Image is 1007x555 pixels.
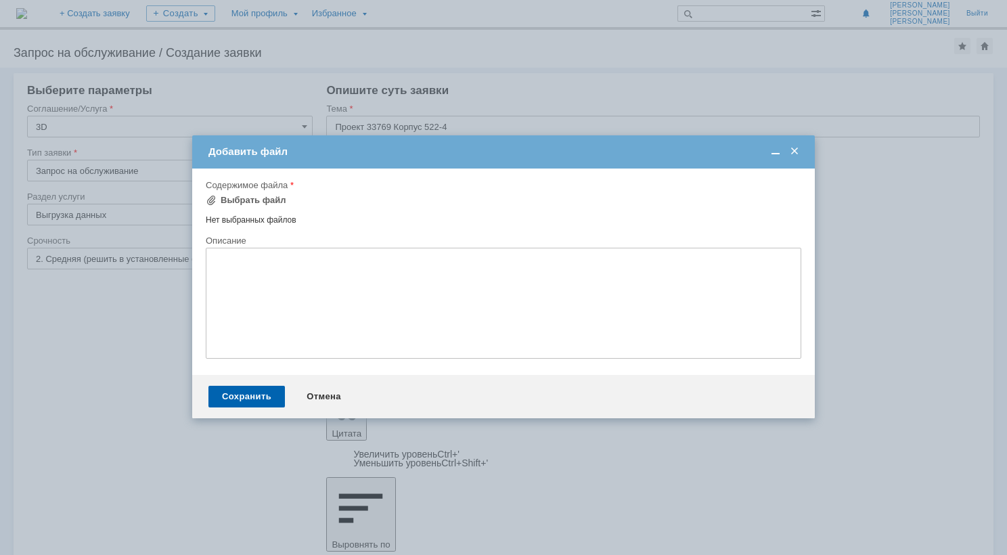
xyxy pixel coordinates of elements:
[206,210,801,225] div: Нет выбранных файлов
[221,195,286,206] div: Выбрать файл
[208,146,801,158] div: Добавить файл
[769,146,782,158] span: Свернуть (Ctrl + M)
[206,181,799,190] div: Содержимое файла
[788,146,801,158] span: Закрыть
[5,5,198,16] div: Прошу заменить
[206,236,799,245] div: Описание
